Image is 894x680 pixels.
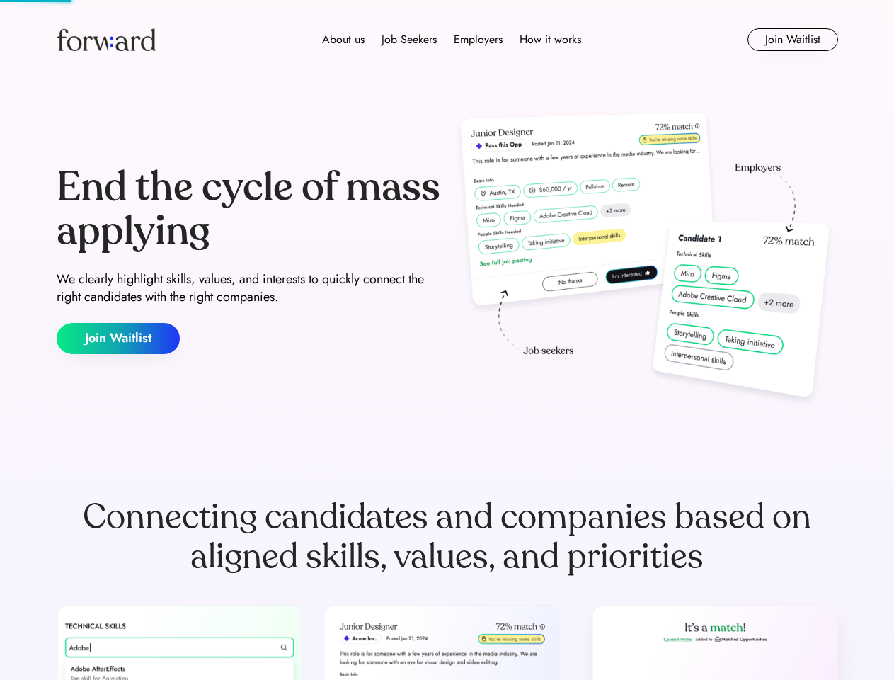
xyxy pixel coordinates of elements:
img: hero-image.png [453,108,838,412]
div: Employers [454,31,503,48]
div: About us [322,31,365,48]
button: Join Waitlist [747,28,838,51]
div: How it works [520,31,581,48]
div: End the cycle of mass applying [57,166,442,253]
div: Connecting candidates and companies based on aligned skills, values, and priorities [57,497,838,577]
div: We clearly highlight skills, values, and interests to quickly connect the right candidates with t... [57,271,442,306]
img: Forward logo [57,28,156,51]
button: Join Waitlist [57,323,180,354]
div: Job Seekers [382,31,437,48]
